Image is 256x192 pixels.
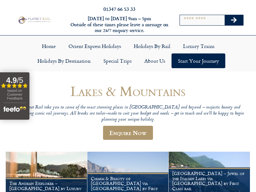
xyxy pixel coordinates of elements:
[3,39,253,68] nav: Menu
[127,39,177,53] a: Holidays by Rail
[6,84,250,99] h1: Lakes & Mountains
[172,171,246,191] h1: [GEOGRAPHIC_DATA] – Jewel of the Italian Lakes via [GEOGRAPHIC_DATA] by First Class rail
[177,39,221,53] a: Luxury Trains
[103,5,135,12] a: 01347 66 53 33
[36,39,62,53] a: Home
[17,16,51,24] img: Planet Rail Train Holidays Logo
[172,53,225,68] a: Start your Journey
[225,15,243,25] button: Search
[103,126,153,140] a: Enquire Now
[138,53,172,68] a: About Us
[31,53,97,68] a: Holidays by Destination
[6,105,250,123] p: Let Planet Rail take you to some of the most stunning places in [GEOGRAPHIC_DATA] and beyond – ma...
[62,39,127,53] a: Orient Express Holidays
[70,16,169,34] h6: [DATE] to [DATE] 9am – 5pm Outside of these times please leave a message on our 24/7 enquiry serv...
[97,53,138,68] a: Special Trips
